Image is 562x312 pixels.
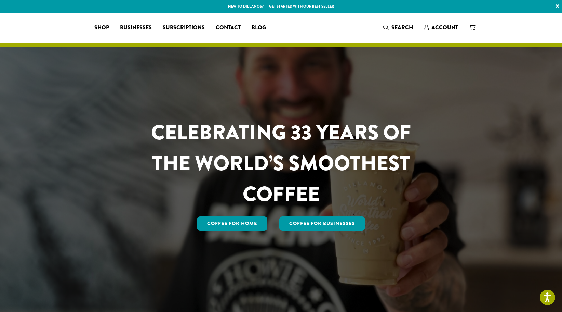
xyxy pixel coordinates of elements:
span: Account [431,24,458,32]
a: Shop [89,22,115,33]
a: Coffee For Businesses [279,216,365,231]
span: Search [391,24,413,32]
span: Blog [252,24,266,32]
a: Get started with our best seller [269,3,334,9]
h1: CELEBRATING 33 YEARS OF THE WORLD’S SMOOTHEST COFFEE [131,117,431,210]
span: Shop [94,24,109,32]
span: Subscriptions [163,24,205,32]
a: Coffee for Home [197,216,267,231]
span: Contact [216,24,241,32]
span: Businesses [120,24,152,32]
a: Search [378,22,418,33]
